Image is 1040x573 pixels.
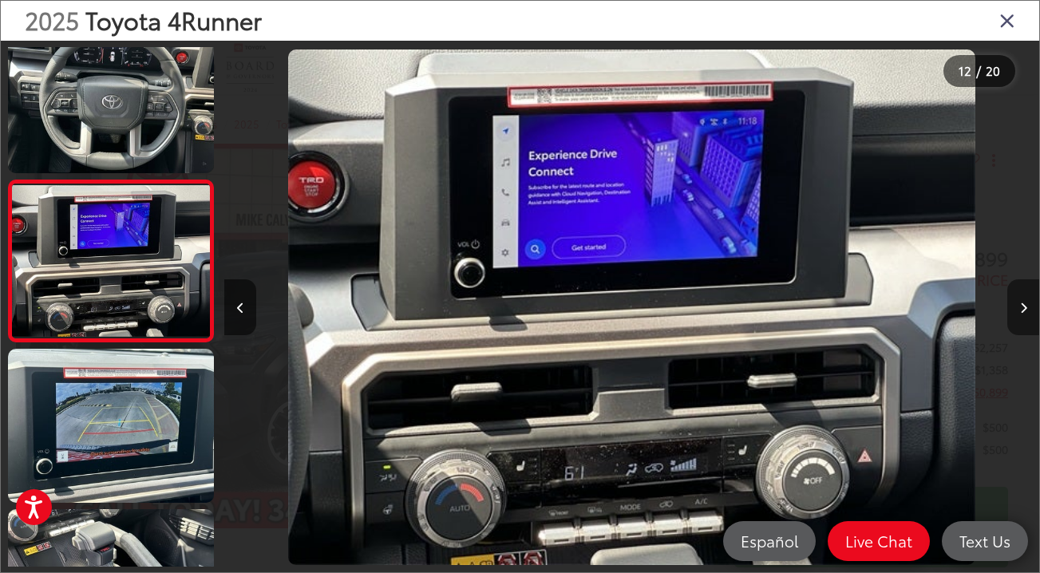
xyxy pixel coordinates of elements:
[85,2,262,37] span: Toyota 4Runner
[837,531,920,551] span: Live Chat
[224,279,256,335] button: Previous image
[288,49,976,565] img: 2025 Toyota 4Runner TRD Off-Road
[733,531,806,551] span: Español
[975,65,983,77] span: /
[828,521,930,561] a: Live Chat
[951,531,1018,551] span: Text Us
[6,17,216,175] img: 2025 Toyota 4Runner TRD Off-Road
[959,61,971,79] span: 12
[723,521,816,561] a: Español
[224,49,1039,565] div: 2025 Toyota 4Runner TRD Off-Road 11
[986,61,1000,79] span: 20
[6,347,216,505] img: 2025 Toyota 4Runner TRD Off-Road
[1007,279,1039,335] button: Next image
[942,521,1028,561] a: Text Us
[25,2,79,37] span: 2025
[999,10,1015,30] i: Close gallery
[10,185,212,337] img: 2025 Toyota 4Runner TRD Off-Road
